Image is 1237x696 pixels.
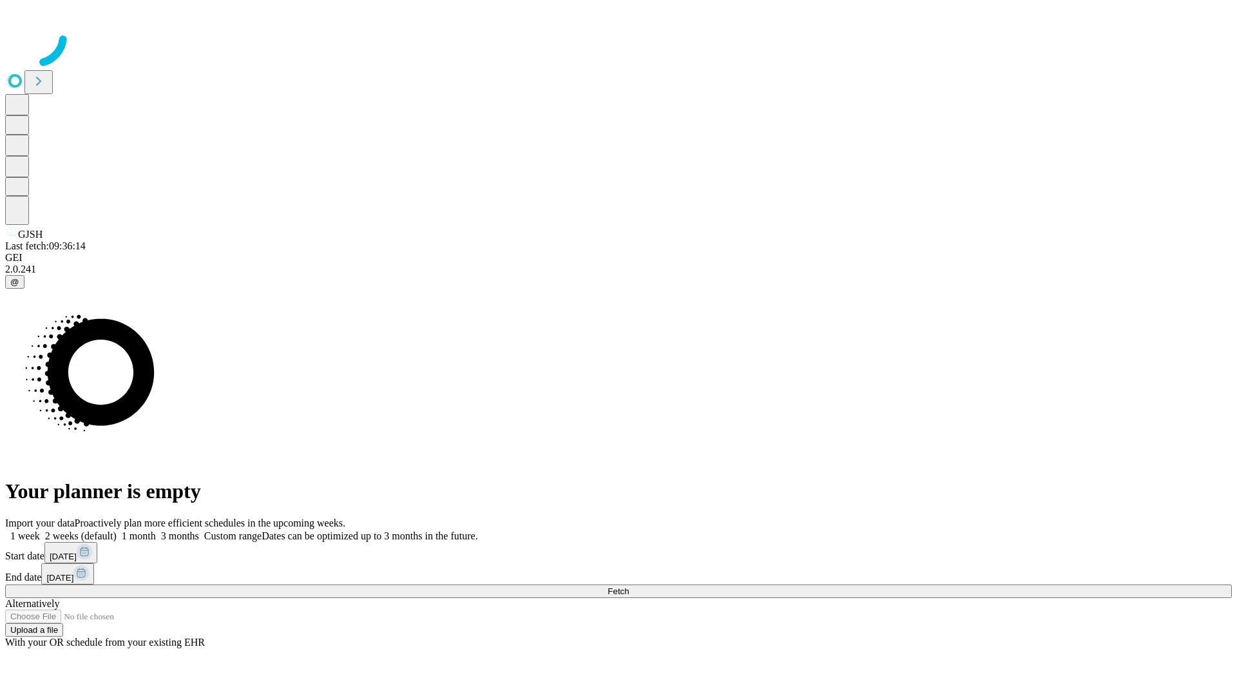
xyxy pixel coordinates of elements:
[5,598,59,609] span: Alternatively
[262,530,477,541] span: Dates can be optimized up to 3 months in the future.
[5,252,1232,264] div: GEI
[5,637,205,648] span: With your OR schedule from your existing EHR
[10,277,19,287] span: @
[122,530,156,541] span: 1 month
[608,586,629,596] span: Fetch
[10,530,40,541] span: 1 week
[5,264,1232,275] div: 2.0.241
[5,542,1232,563] div: Start date
[204,530,262,541] span: Custom range
[50,552,77,561] span: [DATE]
[5,563,1232,585] div: End date
[5,623,63,637] button: Upload a file
[5,585,1232,598] button: Fetch
[44,542,97,563] button: [DATE]
[46,573,73,583] span: [DATE]
[41,563,94,585] button: [DATE]
[5,517,75,528] span: Import your data
[161,530,199,541] span: 3 months
[5,479,1232,503] h1: Your planner is empty
[45,530,117,541] span: 2 weeks (default)
[18,229,43,240] span: GJSH
[75,517,345,528] span: Proactively plan more efficient schedules in the upcoming weeks.
[5,275,24,289] button: @
[5,240,86,251] span: Last fetch: 09:36:14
